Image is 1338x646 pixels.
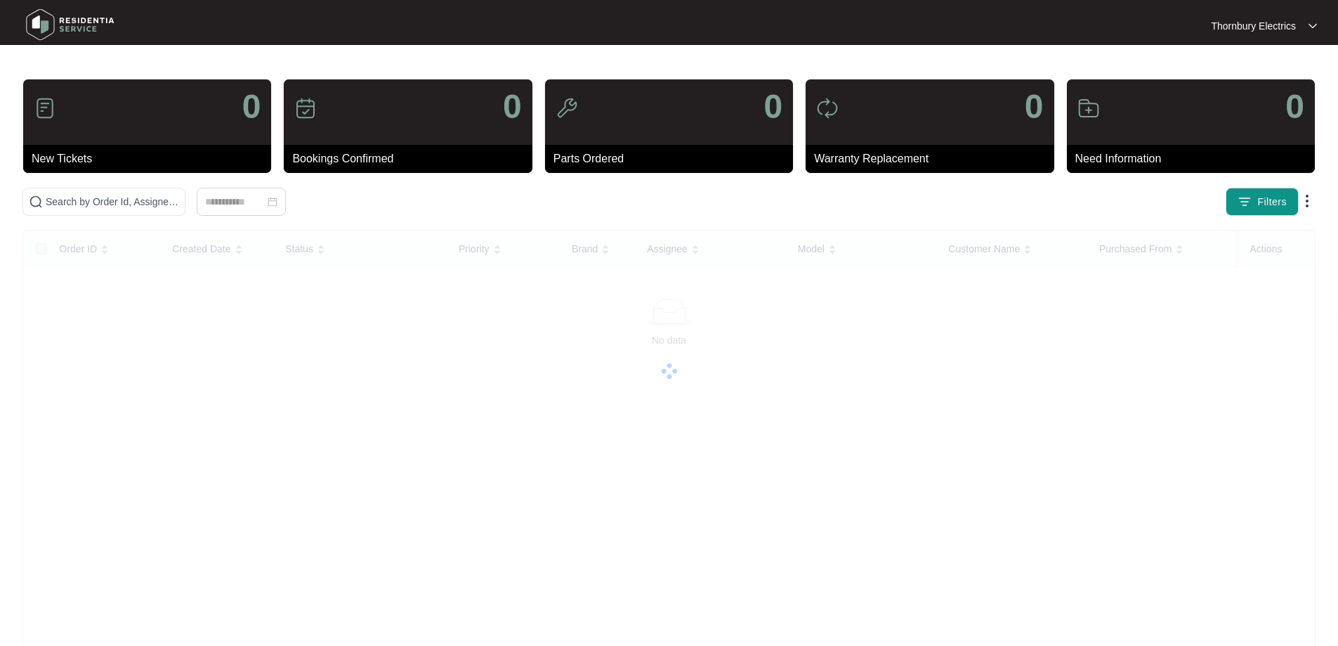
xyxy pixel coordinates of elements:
img: dropdown arrow [1299,193,1316,209]
img: icon [294,97,317,119]
p: 0 [1285,90,1304,124]
button: filter iconFilters [1226,188,1299,216]
img: filter icon [1238,195,1252,209]
p: New Tickets [32,150,271,167]
p: Bookings Confirmed [292,150,532,167]
img: icon [1077,97,1100,119]
p: 0 [1025,90,1044,124]
input: Search by Order Id, Assignee Name, Customer Name, Brand and Model [46,194,179,209]
img: icon [34,97,56,119]
img: icon [816,97,839,119]
p: Thornbury Electrics [1211,19,1296,33]
img: dropdown arrow [1309,22,1317,30]
span: Filters [1257,195,1287,209]
img: residentia service logo [21,4,119,46]
img: search-icon [29,195,43,209]
p: 0 [242,90,261,124]
p: 0 [503,90,522,124]
p: 0 [763,90,782,124]
p: Need Information [1075,150,1315,167]
p: Warranty Replacement [814,150,1054,167]
p: Parts Ordered [553,150,793,167]
img: icon [556,97,578,119]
